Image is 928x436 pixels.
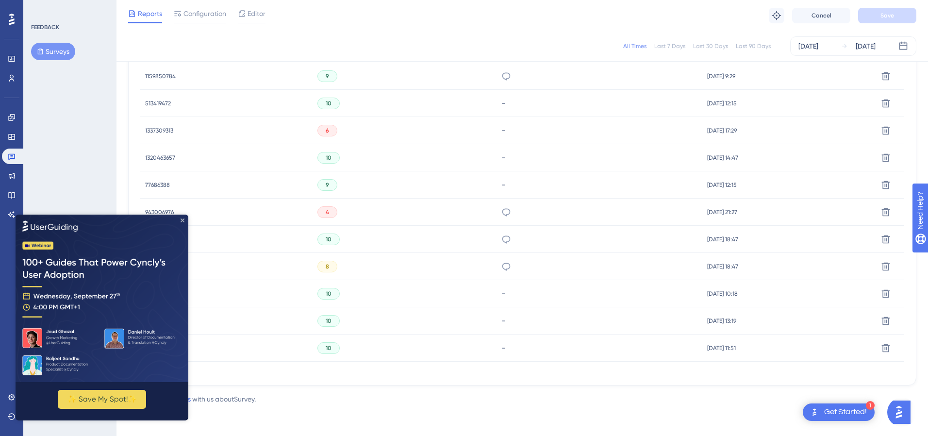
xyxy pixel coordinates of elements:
span: 943006976 [145,208,174,216]
span: 1159850784 [145,72,176,80]
span: [DATE] 21:27 [707,208,737,216]
button: Cancel [792,8,850,23]
div: Last 7 Days [654,42,685,50]
div: [DATE] [798,40,818,52]
span: [DATE] 13:19 [707,317,736,325]
span: [DATE] 17:29 [707,127,737,134]
span: 10 [326,344,331,352]
span: [DATE] 12:15 [707,100,737,107]
span: 10 [326,290,331,298]
span: Save [880,12,894,19]
span: [DATE] 9:29 [707,72,735,80]
span: Cancel [812,12,831,19]
div: - [501,289,698,298]
div: Last 30 Days [693,42,728,50]
span: 9 [326,72,329,80]
span: Configuration [183,8,226,19]
span: 513419472 [145,100,171,107]
span: [DATE] 11:51 [707,344,736,352]
span: 1337309313 [145,127,173,134]
div: - [501,126,698,135]
div: with us about Survey . [128,393,256,405]
div: 1 [866,401,875,410]
span: 1320463657 [145,154,175,162]
div: Open Get Started! checklist, remaining modules: 1 [803,403,875,421]
div: Close Preview [165,4,169,8]
span: 8 [326,263,329,270]
div: - [501,99,698,108]
span: 77686388 [145,181,170,189]
div: - [501,153,698,162]
span: Editor [248,8,265,19]
div: - [501,343,698,352]
span: 10 [326,317,331,325]
span: [DATE] 18:47 [707,263,738,270]
button: ✨ Save My Spot!✨ [42,175,131,194]
img: launcher-image-alternative-text [809,406,820,418]
button: Save [858,8,916,23]
div: Get Started! [824,407,867,418]
div: All Times [623,42,646,50]
span: Need Help? [23,2,61,14]
div: [DATE] [856,40,876,52]
span: 9 [326,181,329,189]
span: 10 [326,154,331,162]
span: 6 [326,127,329,134]
span: [DATE] 18:47 [707,235,738,243]
span: 10 [326,235,331,243]
iframe: UserGuiding AI Assistant Launcher [887,398,916,427]
div: Last 90 Days [736,42,771,50]
span: Reports [138,8,162,19]
div: - [501,316,698,325]
span: [DATE] 12:15 [707,181,737,189]
button: Surveys [31,43,75,60]
span: 10 [326,100,331,107]
div: FEEDBACK [31,23,59,31]
span: [DATE] 14:47 [707,154,738,162]
div: - [501,180,698,189]
span: [DATE] 10:18 [707,290,738,298]
span: 4 [326,208,329,216]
